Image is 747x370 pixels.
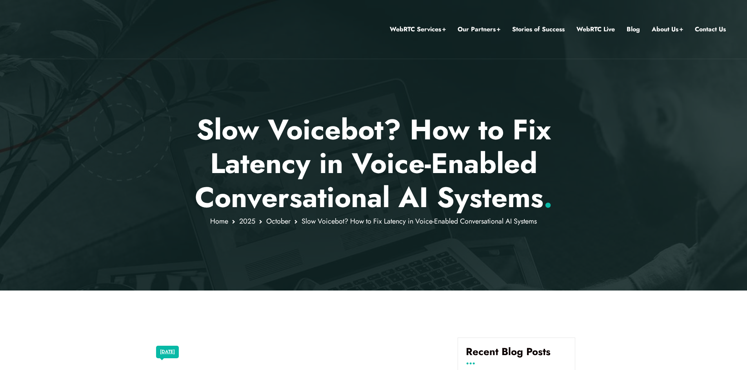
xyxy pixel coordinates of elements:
a: Contact Us [695,24,726,34]
a: Blog [627,24,640,34]
a: About Us [652,24,683,34]
h1: Slow Voicebot? How to Fix Latency in Voice-Enabled Conversational AI Systems [144,113,603,214]
a: WebRTC Live [576,24,615,34]
a: 2025 [239,216,255,226]
a: October [266,216,291,226]
a: [DATE] [160,347,175,357]
a: Our Partners [458,24,500,34]
a: WebRTC Services [390,24,446,34]
a: Stories of Success [512,24,565,34]
span: . [543,177,553,218]
h4: Recent Blog Posts [466,346,567,364]
span: Slow Voicebot? How to Fix Latency in Voice-Enabled Conversational AI Systems [302,216,537,226]
a: Home [210,216,228,226]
